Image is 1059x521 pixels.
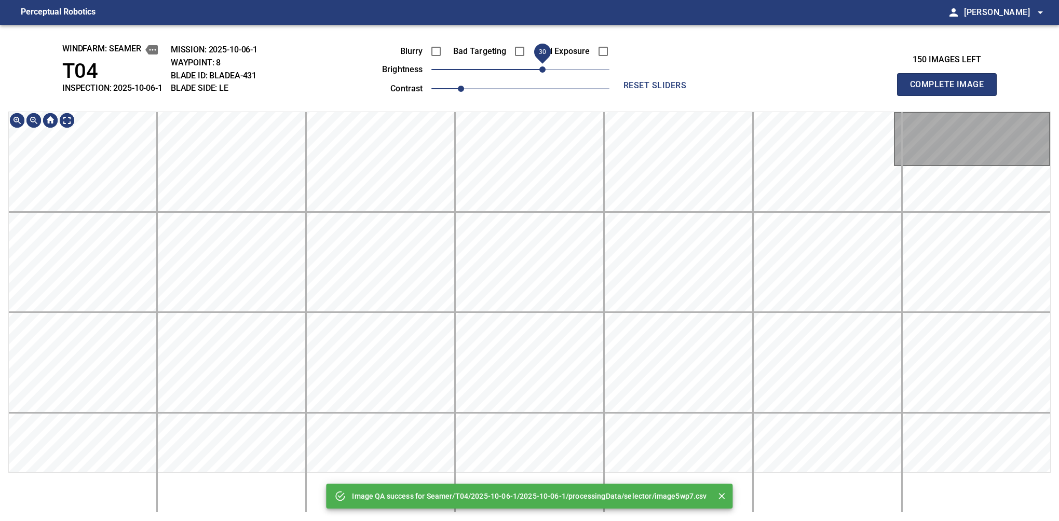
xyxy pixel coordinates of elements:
[9,112,25,129] img: Zoom in
[145,44,158,56] button: copy message details
[715,489,729,503] button: Close
[171,71,257,80] h2: BLADE ID: bladeA-431
[365,85,423,93] label: contrast
[897,73,997,96] button: Complete Image
[947,6,960,19] span: person
[62,44,162,56] h2: windfarm: Seamer
[62,83,162,93] h2: INSPECTION: 2025-10-06-1
[960,2,1047,23] button: [PERSON_NAME]
[1034,6,1047,19] span: arrow_drop_down
[897,55,997,65] h3: 150 images left
[59,112,75,129] img: Toggle full page
[618,78,693,93] span: reset sliders
[614,75,697,96] button: reset sliders
[449,47,507,56] label: Bad Targeting
[42,112,59,129] img: Go home
[62,59,162,84] h1: T04
[365,47,423,56] label: Blurry
[908,77,985,92] span: Complete Image
[21,4,96,21] figcaption: Perceptual Robotics
[532,47,590,56] label: Bad Exposure
[171,58,257,67] h2: WAYPOINT: 8
[171,45,257,54] h2: MISSION: 2025-10-06-1
[964,5,1047,20] span: [PERSON_NAME]
[539,48,546,56] span: 30
[171,83,257,93] h2: BLADE SIDE: LE
[365,65,423,74] label: brightness
[352,491,707,501] p: Image QA success for Seamer/T04/2025-10-06-1/2025-10-06-1/processingData/selector/image5wp7.csv
[25,112,42,129] img: Zoom out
